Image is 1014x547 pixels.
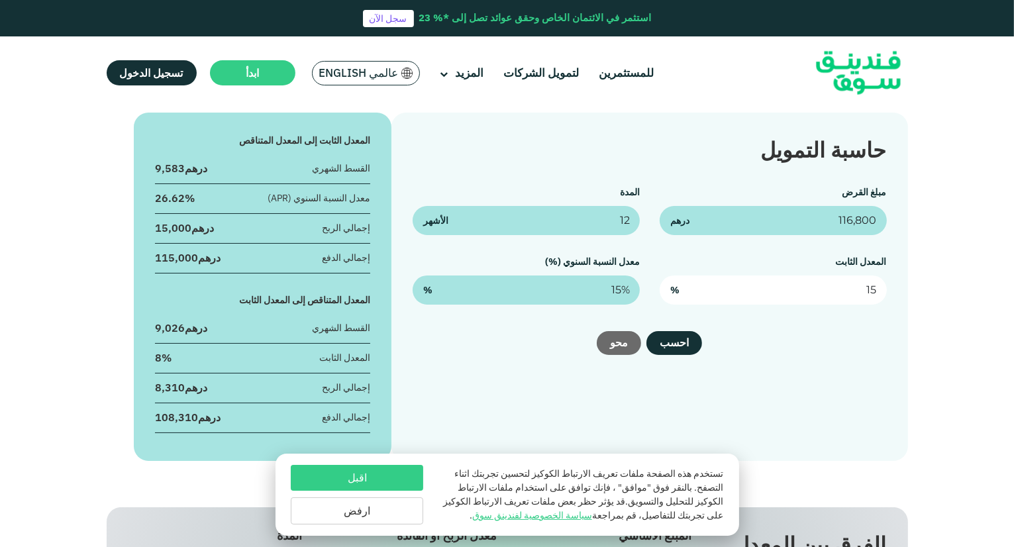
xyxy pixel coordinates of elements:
[363,10,414,27] a: سجل الآن
[545,256,640,268] label: معدل النسبة السنوي (%)
[517,528,692,543] div: المبلغ الأساسي
[155,161,207,175] div: درهم
[155,410,221,424] div: درهم
[155,411,198,424] span: 108,310
[455,66,483,80] span: المزيد
[155,250,221,265] div: درهم
[246,66,259,79] span: ابدأ
[128,528,303,543] div: المدة
[419,11,652,26] div: استثمر في الائتمان الخاص وحقق عوائد تصل إلى *% 23
[670,214,689,228] span: درهم
[155,162,185,175] span: 9,583
[620,186,640,198] label: المدة
[155,221,214,235] div: درهم
[155,321,207,335] div: درهم
[646,331,702,355] button: احسب
[470,509,676,521] span: للتفاصيل، قم بمراجعة .
[322,251,370,265] div: إجمالي الدفع
[155,191,195,205] div: 26.62%
[436,467,723,522] p: تستخدم هذه الصفحة ملفات تعريف الارتباط الكوكيز لتحسين تجربتك اثناء التصفح. بالنقر فوق "موافق" ، ف...
[155,381,185,394] span: 8,310
[500,62,582,84] a: لتمويل الشركات
[401,68,413,79] img: SA Flag
[268,191,370,205] div: معدل النسبة السنوي (APR)
[413,134,886,166] div: حاسبة التمويل
[423,214,448,228] span: الأشهر
[291,497,423,524] button: ارفض
[312,162,370,175] div: القسط الشهري
[155,350,172,365] div: 8%
[120,66,183,79] span: تسجيل الدخول
[155,221,191,234] span: 15,000
[597,331,641,355] button: محو
[472,509,592,521] a: سياسة الخصوصية لفندينق سوق
[155,134,371,148] div: المعدل الثابت إلى المعدل المتناقص
[107,60,197,85] a: تسجيل الدخول
[322,221,370,235] div: إجمالي الربح
[423,283,432,297] span: %
[155,251,198,264] span: 115,000
[155,321,185,334] span: 9,026
[842,186,887,198] label: مبلغ القرض
[312,321,370,335] div: القسط الشهري
[443,495,723,521] span: قد يؤثر حظر بعض ملفات تعريف الارتباط الكوكيز على تجربتك
[836,256,887,268] label: المعدل الثابت
[322,411,370,424] div: إجمالي الدفع
[323,528,497,543] div: معدل الربح أو الفائدة
[155,380,207,395] div: درهم
[291,465,423,491] button: اقبل
[155,293,371,307] div: المعدل المتناقص إلى المعدل الثابت
[595,62,657,84] a: للمستثمرين
[322,381,370,395] div: إجمالي الربح
[670,283,680,297] span: %
[319,351,370,365] div: المعدل الثابت
[793,40,923,107] img: Logo
[319,66,399,81] span: عالمي English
